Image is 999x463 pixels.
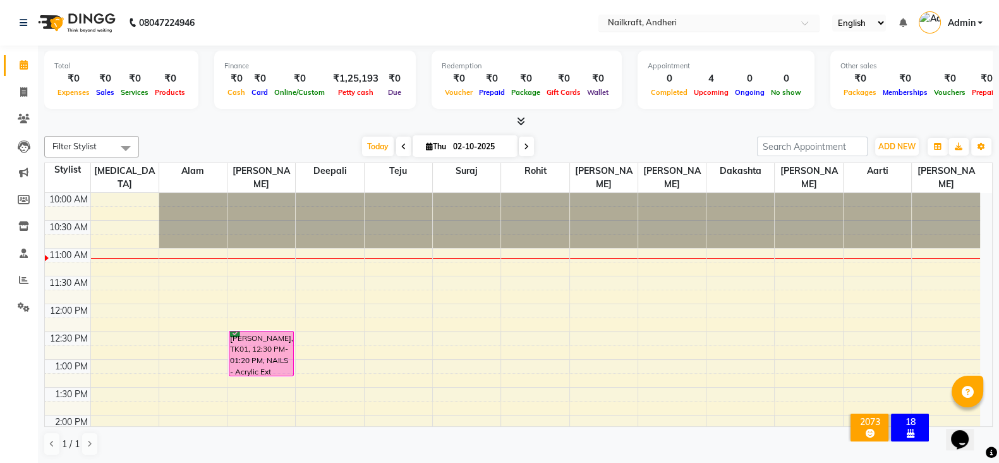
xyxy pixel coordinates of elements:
input: Search Appointment [757,137,868,156]
span: [PERSON_NAME] [775,163,842,192]
div: ₹0 [840,71,880,86]
div: 11:00 AM [47,249,90,262]
span: Card [248,88,271,97]
span: Thu [423,142,449,151]
div: 0 [732,71,768,86]
span: Due [385,88,404,97]
span: Alam [159,163,227,179]
img: Admin [919,11,941,34]
span: Wallet [584,88,612,97]
div: ₹0 [508,71,543,86]
div: Total [54,61,188,71]
div: [PERSON_NAME], TK01, 12:30 PM-01:20 PM, NAILS - Acrylic Ext [229,331,293,376]
span: Memberships [880,88,931,97]
div: 0 [768,71,804,86]
div: 18 [893,416,926,428]
span: Ongoing [732,88,768,97]
span: [PERSON_NAME] [227,163,295,192]
span: [PERSON_NAME] [570,163,638,192]
div: ₹0 [584,71,612,86]
input: 2025-10-02 [449,137,512,156]
span: [PERSON_NAME] [912,163,980,192]
div: ₹0 [880,71,931,86]
div: ₹0 [476,71,508,86]
span: Cash [224,88,248,97]
span: ADD NEW [878,142,916,151]
span: Products [152,88,188,97]
div: Redemption [442,61,612,71]
span: Online/Custom [271,88,328,97]
span: Filter Stylist [52,141,97,151]
span: [PERSON_NAME] [638,163,706,192]
div: ₹1,25,193 [328,71,384,86]
div: 2073 [853,416,886,428]
span: Package [508,88,543,97]
div: Appointment [648,61,804,71]
span: Upcoming [691,88,732,97]
span: Voucher [442,88,476,97]
div: Stylist [45,163,90,176]
div: ₹0 [384,71,406,86]
div: Finance [224,61,406,71]
span: 1 / 1 [62,438,80,451]
div: ₹0 [118,71,152,86]
span: Admin [947,16,975,30]
span: Prepaid [476,88,508,97]
div: ₹0 [54,71,93,86]
span: Teju [365,163,432,179]
div: ₹0 [93,71,118,86]
span: Vouchers [931,88,969,97]
div: 0 [648,71,691,86]
iframe: chat widget [946,412,986,450]
div: ₹0 [543,71,584,86]
div: ₹0 [442,71,476,86]
div: ₹0 [271,71,328,86]
div: ₹0 [248,71,271,86]
span: Gift Cards [543,88,584,97]
b: 08047224946 [139,5,195,40]
span: Packages [840,88,880,97]
span: Petty cash [335,88,377,97]
span: Dakashta [706,163,774,179]
span: Completed [648,88,691,97]
button: ADD NEW [875,138,919,156]
div: 1:00 PM [52,360,90,373]
span: [MEDICAL_DATA] [91,163,159,192]
div: 4 [691,71,732,86]
div: 10:30 AM [47,221,90,234]
span: Rohit [501,163,569,179]
div: 10:00 AM [47,193,90,206]
div: 12:30 PM [47,332,90,345]
span: Suraj [433,163,500,179]
img: logo [32,5,119,40]
div: ₹0 [931,71,969,86]
div: 12:00 PM [47,304,90,318]
div: ₹0 [152,71,188,86]
span: Today [362,137,394,156]
div: 11:30 AM [47,276,90,290]
span: No show [768,88,804,97]
span: Services [118,88,152,97]
div: 1:30 PM [52,388,90,401]
div: ₹0 [224,71,248,86]
span: Expenses [54,88,93,97]
span: Sales [93,88,118,97]
div: 2:00 PM [52,416,90,429]
span: Aarti [844,163,911,179]
span: Deepali [296,163,363,179]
